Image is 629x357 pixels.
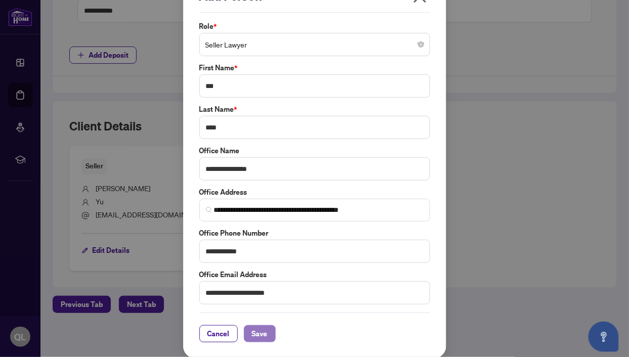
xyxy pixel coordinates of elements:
[418,41,424,48] span: close-circle
[199,62,430,73] label: First Name
[589,322,619,352] button: Open asap
[199,325,238,342] button: Cancel
[252,326,268,342] span: Save
[199,21,430,32] label: Role
[205,35,424,54] span: Seller Lawyer
[199,187,430,198] label: Office Address
[199,228,430,239] label: Office Phone Number
[199,269,430,280] label: Office Email Address
[199,104,430,115] label: Last Name
[206,207,212,213] img: search_icon
[244,325,276,342] button: Save
[199,145,430,156] label: Office Name
[207,326,230,342] span: Cancel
